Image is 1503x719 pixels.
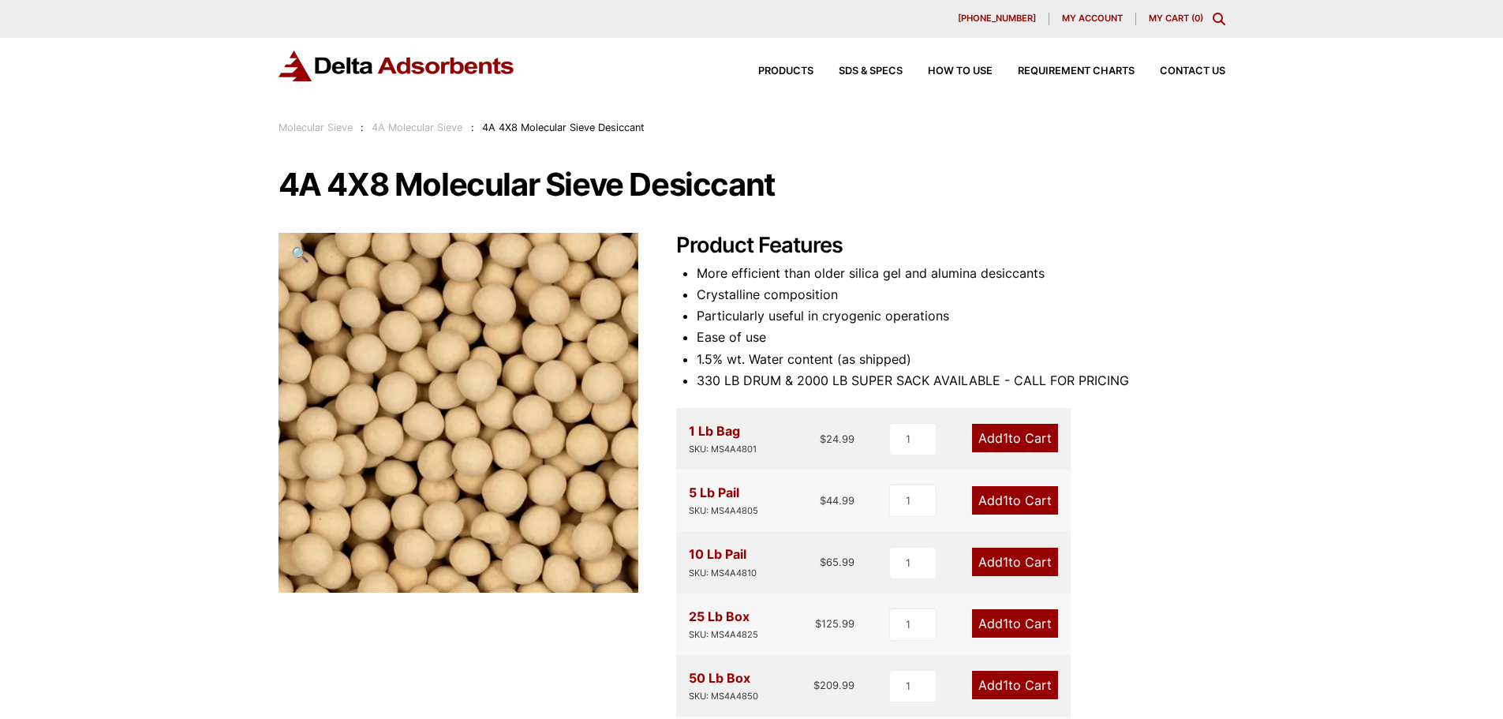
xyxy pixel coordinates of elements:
a: Molecular Sieve [279,122,353,133]
li: Ease of use [697,327,1225,348]
li: 1.5% wt. Water content (as shipped) [697,349,1225,370]
span: 1 [1003,492,1008,508]
span: [PHONE_NUMBER] [958,14,1036,23]
bdi: 24.99 [820,433,854,445]
span: $ [815,617,821,630]
span: 0 [1195,13,1200,24]
li: More efficient than older silica gel and alumina desiccants [697,263,1225,284]
div: 1 Lb Bag [689,421,757,457]
span: Products [758,66,813,77]
span: $ [820,556,826,568]
bdi: 65.99 [820,556,854,568]
bdi: 209.99 [813,679,854,691]
span: How to Use [928,66,993,77]
span: SDS & SPECS [839,66,903,77]
a: My Cart (0) [1149,13,1203,24]
a: [PHONE_NUMBER] [945,13,1049,25]
div: SKU: MS4A4801 [689,442,757,457]
a: Add1to Cart [972,671,1058,699]
span: My account [1062,14,1123,23]
div: 25 Lb Box [689,606,758,642]
a: Requirement Charts [993,66,1135,77]
span: 1 [1003,554,1008,570]
span: $ [820,433,826,445]
a: 4A Molecular Sieve [372,122,462,133]
h1: 4A 4X8 Molecular Sieve Desiccant [279,168,1225,201]
a: Contact Us [1135,66,1225,77]
a: SDS & SPECS [813,66,903,77]
span: 1 [1003,677,1008,693]
li: 330 LB DRUM & 2000 LB SUPER SACK AVAILABLE - CALL FOR PRICING [697,370,1225,391]
a: Add1to Cart [972,424,1058,452]
li: Crystalline composition [697,284,1225,305]
img: Delta Adsorbents [279,51,515,81]
a: How to Use [903,66,993,77]
li: Particularly useful in cryogenic operations [697,305,1225,327]
div: SKU: MS4A4810 [689,566,757,581]
div: Toggle Modal Content [1213,13,1225,25]
span: 1 [1003,430,1008,446]
span: : [361,122,364,133]
div: 50 Lb Box [689,668,758,704]
bdi: 44.99 [820,494,854,507]
a: My account [1049,13,1136,25]
span: Requirement Charts [1018,66,1135,77]
a: Add1to Cart [972,486,1058,515]
a: Add1to Cart [972,548,1058,576]
span: 4A 4X8 Molecular Sieve Desiccant [482,122,645,133]
div: SKU: MS4A4805 [689,504,758,519]
div: 5 Lb Pail [689,482,758,519]
h2: Product Features [676,233,1225,259]
span: 1 [1003,616,1008,631]
a: Products [733,66,813,77]
div: 10 Lb Pail [689,544,757,580]
span: Contact Us [1160,66,1225,77]
bdi: 125.99 [815,617,854,630]
span: $ [813,679,820,691]
span: : [471,122,474,133]
span: $ [820,494,826,507]
span: 🔍 [291,245,309,263]
div: SKU: MS4A4850 [689,689,758,704]
div: SKU: MS4A4825 [689,627,758,642]
a: Add1to Cart [972,609,1058,638]
a: View full-screen image gallery [279,233,322,276]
